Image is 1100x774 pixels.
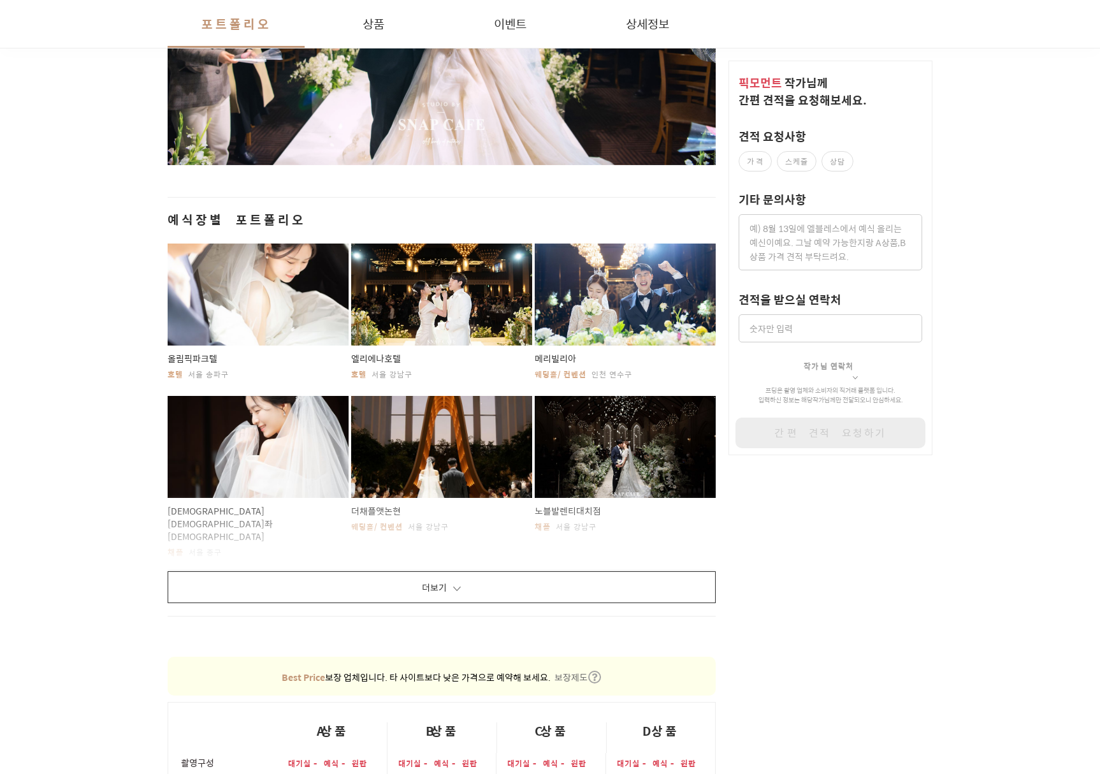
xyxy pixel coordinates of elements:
[168,396,349,559] button: [DEMOGRAPHIC_DATA][DEMOGRAPHIC_DATA]좌[DEMOGRAPHIC_DATA]채플서울 중구
[351,396,532,533] button: 더채플앳논현웨딩홀/컨벤션서울 강남구
[739,314,922,342] input: 숫자만 입력
[282,671,551,683] p: 보장 업체입니다. 타 사이트보다 낮은 가격으로 예약해 보세요.
[739,128,806,145] label: 견적 요청사항
[351,244,532,381] button: 엘리에나호텔호텔서울 강남구
[554,670,588,684] span: 보장제도
[398,754,486,772] div: 대기실 - 예식 - 원판
[40,423,48,434] span: 홈
[617,754,704,772] div: 대기실 - 예식 - 원판
[591,369,632,380] span: 인천 연수구
[606,722,715,753] div: D상품
[554,671,601,683] button: 보장제도
[188,369,229,380] span: 서울 송파구
[739,74,867,108] span: 작가 님께 간편 견적을 요청해보세요.
[168,571,716,603] button: 더보기
[164,404,245,436] a: 설정
[739,74,782,91] span: 픽모먼트
[535,352,716,365] span: 메리빌리아
[735,418,925,448] button: 간편 견적 요청하기
[84,404,164,436] a: 대화
[277,722,387,753] div: A상품
[168,210,716,228] span: 예식장별 포트폴리오
[181,753,277,772] div: 촬영구성
[535,396,716,533] button: 노블발렌티대치점채플서울 강남구
[168,369,183,380] span: 호텔
[535,244,716,381] button: 메리빌리아웨딩홀/컨벤션인천 연수구
[387,722,496,753] div: B상품
[535,369,586,380] span: 웨딩홀/컨벤션
[739,191,806,208] label: 기타 문의사항
[739,151,772,172] label: 가격
[804,360,853,372] span: 작가님 연락처
[507,754,595,772] div: 대기실 - 예식 - 원판
[821,151,853,172] label: 상담
[351,369,366,380] span: 호텔
[282,670,325,684] strong: Best Price
[372,369,412,380] span: 서울 강남구
[739,386,922,405] p: 프딩은 촬영 업체와 소비자의 직거래 플랫폼 입니다. 입력하신 정보는 해당 작가 님께만 전달되오니 안심하세요.
[588,671,601,683] img: icon-question.5a88751f.svg
[168,244,349,381] button: 올림픽파크텔호텔서울 송파구
[168,352,349,365] span: 올림픽파크텔
[777,151,816,172] label: 스케줄
[4,404,84,436] a: 홈
[739,291,841,308] label: 견적을 받으실 연락처
[197,423,212,434] span: 설정
[288,754,375,772] div: 대기실 - 예식 - 원판
[496,722,606,753] div: C상품
[804,342,858,382] button: 작가님 연락처
[351,352,532,365] span: 엘리에나호텔
[117,424,132,434] span: 대화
